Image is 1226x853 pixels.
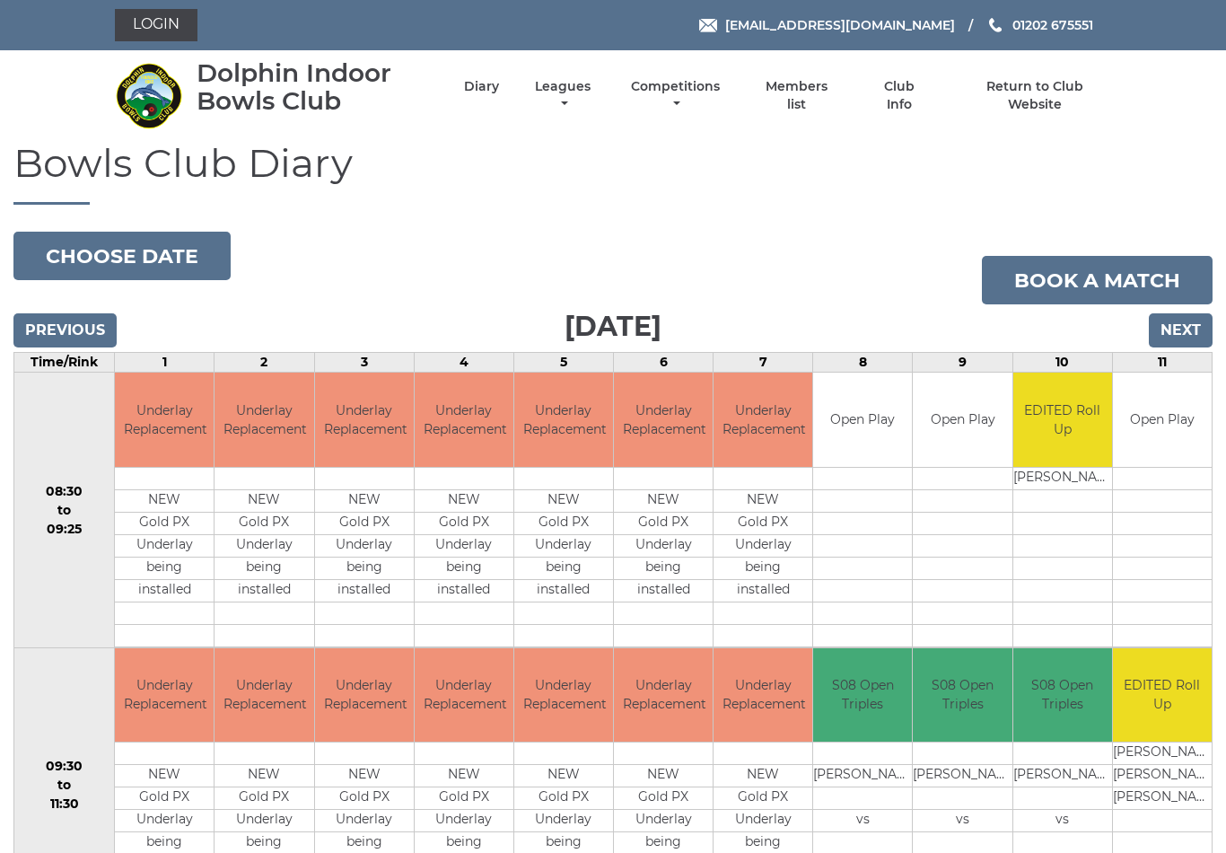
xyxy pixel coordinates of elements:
td: [PERSON_NAME] [1013,467,1112,489]
td: 9 [913,353,1012,373]
td: Gold PX [315,787,414,810]
h1: Bowls Club Diary [13,141,1213,205]
td: NEW [215,765,313,787]
td: 3 [314,353,414,373]
td: installed [714,579,812,602]
td: Underlay Replacement [315,648,414,743]
td: 7 [714,353,813,373]
td: NEW [614,765,713,787]
td: NEW [415,489,513,512]
td: Underlay Replacement [614,648,713,743]
td: [PERSON_NAME] [813,765,912,787]
td: S08 Open Triples [913,648,1011,743]
img: Phone us [989,18,1002,32]
a: Phone us 01202 675551 [986,15,1093,35]
td: Gold PX [514,512,613,534]
td: being [415,557,513,579]
td: being [115,557,214,579]
td: Underlay Replacement [614,373,713,467]
a: Diary [464,78,499,95]
td: NEW [614,489,713,512]
input: Previous [13,313,117,347]
td: Underlay [315,810,414,832]
img: Dolphin Indoor Bowls Club [115,62,182,129]
td: [PERSON_NAME] [1113,743,1212,765]
td: Underlay [115,810,214,832]
td: installed [115,579,214,602]
td: Underlay Replacement [514,373,613,467]
td: Underlay Replacement [415,373,513,467]
td: Underlay [514,534,613,557]
td: NEW [415,765,513,787]
a: Return to Club Website [959,78,1111,113]
td: Time/Rink [14,353,115,373]
td: Underlay Replacement [514,648,613,743]
td: Underlay [714,810,812,832]
td: 08:30 to 09:25 [14,373,115,648]
td: Gold PX [614,787,713,810]
td: being [514,557,613,579]
td: Gold PX [514,787,613,810]
td: [PERSON_NAME] [1113,765,1212,787]
td: 8 [813,353,913,373]
td: Open Play [913,373,1011,467]
a: Login [115,9,197,41]
td: vs [813,810,912,832]
button: Choose date [13,232,231,280]
td: Open Play [1113,373,1212,467]
td: Underlay Replacement [714,648,812,743]
a: Book a match [982,256,1213,304]
td: 5 [513,353,613,373]
td: Underlay Replacement [215,373,313,467]
td: NEW [714,489,812,512]
td: Gold PX [215,512,313,534]
td: being [614,557,713,579]
td: Underlay [514,810,613,832]
td: Gold PX [215,787,313,810]
td: Underlay Replacement [315,373,414,467]
td: NEW [514,489,613,512]
td: Underlay Replacement [115,373,214,467]
a: Members list [756,78,838,113]
td: S08 Open Triples [813,648,912,743]
td: vs [1013,810,1112,832]
a: Competitions [626,78,724,113]
td: [PERSON_NAME] [913,765,1011,787]
td: installed [415,579,513,602]
td: NEW [514,765,613,787]
td: Gold PX [614,512,713,534]
td: Gold PX [115,787,214,810]
td: 4 [414,353,513,373]
td: Underlay [215,534,313,557]
td: Underlay [415,810,513,832]
td: installed [514,579,613,602]
td: 1 [115,353,215,373]
td: EDITED Roll Up [1113,648,1212,743]
td: Underlay [614,810,713,832]
a: Leagues [530,78,595,113]
td: being [215,557,313,579]
td: Underlay Replacement [215,648,313,743]
td: NEW [714,765,812,787]
div: Dolphin Indoor Bowls Club [197,59,433,115]
td: [PERSON_NAME] [1013,765,1112,787]
td: Underlay Replacement [115,648,214,743]
td: installed [614,579,713,602]
td: Underlay Replacement [415,648,513,743]
span: [EMAIL_ADDRESS][DOMAIN_NAME] [725,17,955,33]
td: installed [315,579,414,602]
td: Gold PX [714,512,812,534]
td: Underlay [115,534,214,557]
td: Gold PX [315,512,414,534]
td: being [714,557,812,579]
td: NEW [115,489,214,512]
td: Gold PX [115,512,214,534]
td: being [315,557,414,579]
td: EDITED Roll Up [1013,373,1112,467]
td: 11 [1112,353,1212,373]
span: 01202 675551 [1012,17,1093,33]
td: Gold PX [415,787,513,810]
td: Underlay [415,534,513,557]
input: Next [1149,313,1213,347]
a: Email [EMAIL_ADDRESS][DOMAIN_NAME] [699,15,955,35]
